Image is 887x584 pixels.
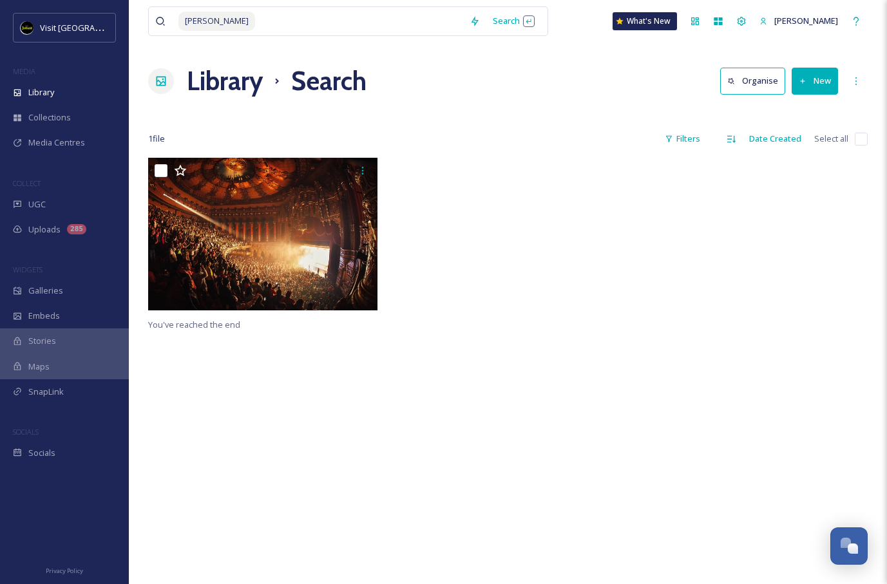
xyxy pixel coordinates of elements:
[28,335,56,347] span: Stories
[28,285,63,297] span: Galleries
[13,66,35,76] span: MEDIA
[613,12,677,30] a: What's New
[13,427,39,437] span: SOCIALS
[28,223,61,236] span: Uploads
[67,224,86,234] div: 285
[187,62,263,100] a: Library
[792,68,838,94] button: New
[830,527,868,565] button: Open Chat
[40,21,140,33] span: Visit [GEOGRAPHIC_DATA]
[814,133,848,145] span: Select all
[13,265,43,274] span: WIDGETS
[28,310,60,322] span: Embeds
[46,562,83,578] a: Privacy Policy
[28,86,54,99] span: Library
[28,198,46,211] span: UGC
[148,133,165,145] span: 1 file
[28,447,55,459] span: Socials
[743,126,808,151] div: Date Created
[148,319,240,330] span: You've reached the end
[486,8,541,33] div: Search
[720,68,785,94] button: Organise
[28,111,71,124] span: Collections
[291,62,367,100] h1: Search
[28,386,64,398] span: SnapLink
[21,21,33,34] img: VISIT%20DETROIT%20LOGO%20-%20BLACK%20BACKGROUND.png
[28,361,50,373] span: Maps
[774,15,838,26] span: [PERSON_NAME]
[13,178,41,188] span: COLLECT
[28,137,85,149] span: Media Centres
[658,126,707,151] div: Filters
[178,12,255,30] span: [PERSON_NAME]
[753,8,844,33] a: [PERSON_NAME]
[46,567,83,575] span: Privacy Policy
[148,158,377,310] img: MeekMill-AP6.jpg
[720,68,792,94] a: Organise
